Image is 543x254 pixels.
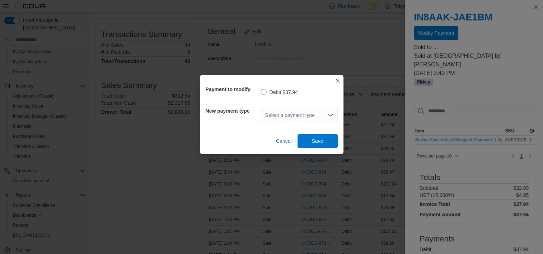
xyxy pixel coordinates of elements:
[273,134,295,148] button: Cancel
[261,88,298,97] label: Debit $37.94
[206,82,259,97] h5: Payment to modify
[206,104,259,118] h5: New payment type
[298,134,338,148] button: Save
[333,76,342,85] button: Closes this modal window
[328,112,333,118] button: Open list of options
[276,137,292,145] span: Cancel
[312,137,323,145] span: Save
[265,111,266,119] input: Accessible screen reader label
